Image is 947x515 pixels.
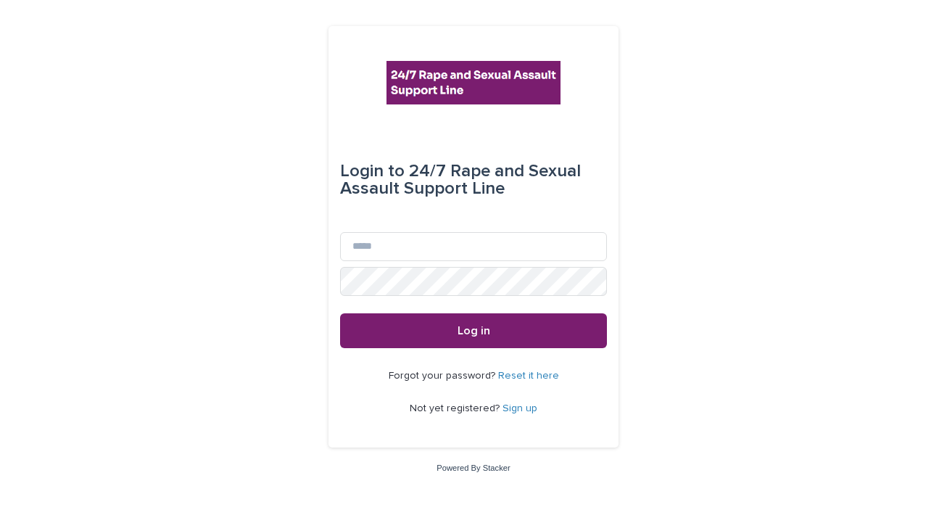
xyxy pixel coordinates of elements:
div: 24/7 Rape and Sexual Assault Support Line [340,151,607,209]
span: Forgot your password? [389,371,498,381]
span: Log in [458,325,490,337]
span: Login to [340,162,405,180]
button: Log in [340,313,607,348]
a: Reset it here [498,371,559,381]
span: Not yet registered? [410,403,503,413]
a: Sign up [503,403,537,413]
img: rhQMoQhaT3yELyF149Cw [386,61,561,104]
a: Powered By Stacker [437,463,510,472]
